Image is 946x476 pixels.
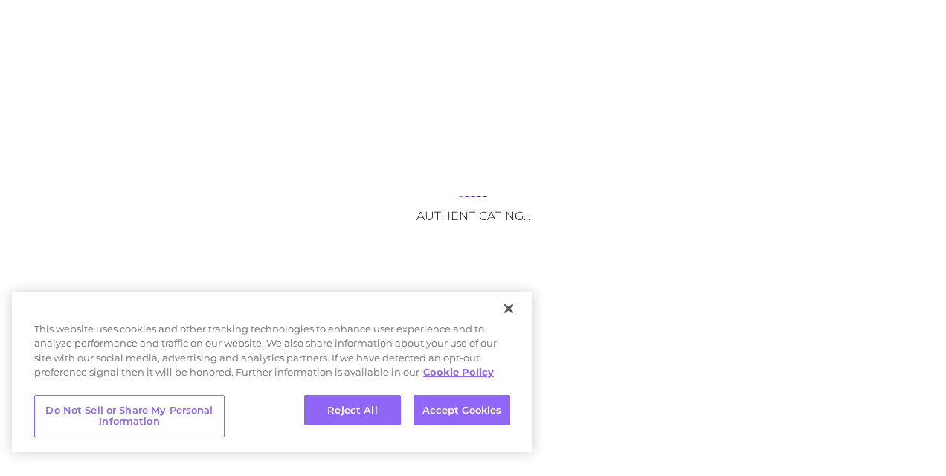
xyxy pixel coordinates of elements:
[12,292,532,452] div: Privacy
[324,209,622,223] h3: Authenticating...
[414,395,510,426] button: Accept Cookies
[12,322,532,387] div: This website uses cookies and other tracking technologies to enhance user experience and to analy...
[34,395,225,437] button: Do Not Sell or Share My Personal Information
[12,292,532,452] div: Cookie banner
[492,292,525,325] button: Close
[423,366,494,378] a: More information about your privacy, opens in a new tab
[304,395,401,426] button: Reject All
